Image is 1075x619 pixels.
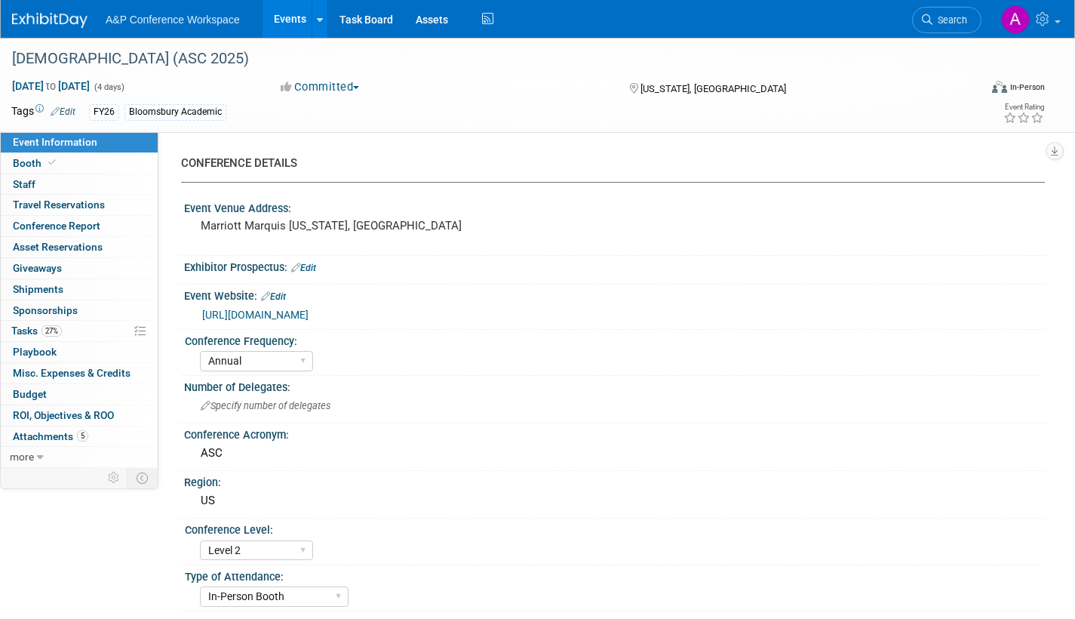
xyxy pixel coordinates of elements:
[1,405,158,426] a: ROI, Objectives & ROO
[892,79,1045,101] div: Event Format
[184,471,1045,490] div: Region:
[184,423,1045,442] div: Conference Acronym:
[1,195,158,215] a: Travel Reservations
[185,330,1038,349] div: Conference Frequency:
[185,565,1038,584] div: Type of Attendance:
[912,7,981,33] a: Search
[13,346,57,358] span: Playbook
[1,321,158,341] a: Tasks27%
[13,430,88,442] span: Attachments
[1,384,158,405] a: Budget
[1,279,158,300] a: Shipments
[184,256,1045,276] div: Exhibitor Prospectus:
[13,283,63,295] span: Shipments
[201,219,526,233] pre: Marriott Marquis [US_STATE], [GEOGRAPHIC_DATA]
[11,79,91,93] span: [DATE] [DATE]
[1,342,158,362] a: Playbook
[77,430,88,442] span: 5
[640,83,786,94] span: [US_STATE], [GEOGRAPHIC_DATA]
[992,81,1007,93] img: Format-Inperson.png
[261,291,286,302] a: Edit
[181,156,1034,171] div: CONFERENCE DETAILS
[1,363,158,383] a: Misc. Expenses & Credits
[48,159,56,167] i: Booth reservation complete
[1,237,158,257] a: Asset Reservations
[127,468,158,488] td: Toggle Event Tabs
[10,451,34,463] span: more
[51,106,75,117] a: Edit
[202,309,309,321] a: [URL][DOMAIN_NAME]
[124,104,226,120] div: Bloomsbury Academic
[1,216,158,236] a: Conference Report
[13,409,114,421] span: ROI, Objectives & ROO
[1,447,158,467] a: more
[1,427,158,447] a: Attachments5
[291,263,316,273] a: Edit
[101,468,127,488] td: Personalize Event Tab Strip
[932,14,967,26] span: Search
[12,13,88,28] img: ExhibitDay
[1009,82,1045,93] div: In-Person
[106,14,240,26] span: A&P Conference Workspace
[13,136,97,148] span: Event Information
[13,178,35,190] span: Staff
[13,304,78,316] span: Sponsorships
[13,367,131,379] span: Misc. Expenses & Credits
[184,376,1045,395] div: Number of Delegates:
[11,103,75,121] td: Tags
[13,262,62,274] span: Giveaways
[1,258,158,279] a: Giveaways
[13,220,100,232] span: Conference Report
[1,153,158,174] a: Booth
[13,199,105,211] span: Travel Reservations
[195,442,1034,465] div: ASC
[184,285,1045,304] div: Event Website:
[13,241,103,253] span: Asset Reservations
[1,132,158,152] a: Event Information
[195,489,1034,513] div: US
[11,325,62,337] span: Tasks
[1,300,158,321] a: Sponsorships
[13,388,47,400] span: Budget
[185,519,1038,537] div: Conference Level:
[89,104,119,120] div: FY26
[93,82,124,92] span: (4 days)
[184,197,1045,216] div: Event Venue Address:
[7,45,957,72] div: [DEMOGRAPHIC_DATA] (ASC 2025)
[1001,5,1030,34] img: Amanda Oney
[41,325,62,337] span: 27%
[44,80,58,92] span: to
[275,79,365,95] button: Committed
[13,157,59,169] span: Booth
[201,400,330,411] span: Specify number of delegates
[1003,103,1044,111] div: Event Rating
[1,174,158,195] a: Staff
